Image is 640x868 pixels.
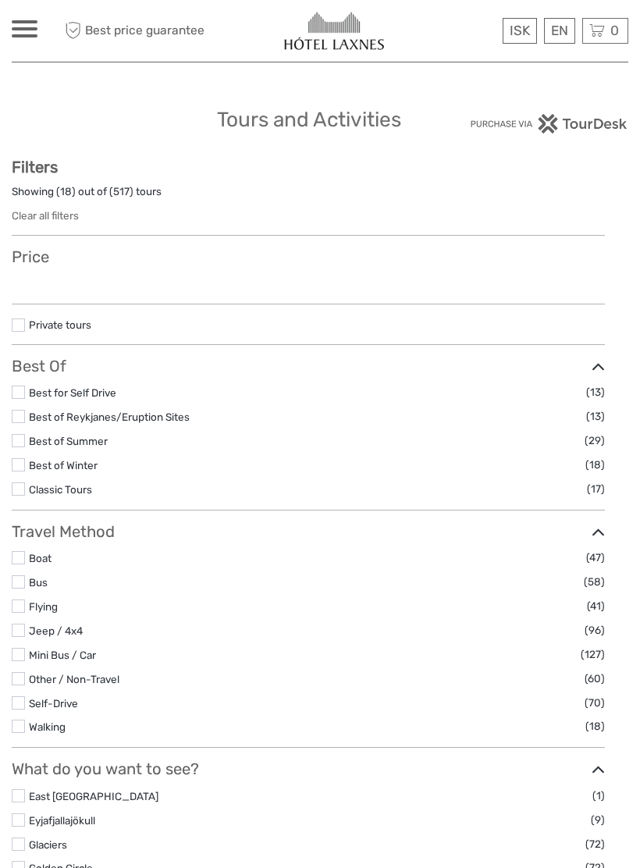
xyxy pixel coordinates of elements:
div: EN [544,18,575,44]
span: (9) [591,811,605,829]
span: (58) [584,573,605,591]
span: (47) [586,549,605,567]
span: (13) [586,407,605,425]
a: Private tours [29,318,91,331]
a: Boat [29,552,52,564]
a: Best for Self Drive [29,386,116,399]
span: (96) [585,621,605,639]
span: (70) [585,694,605,712]
img: PurchaseViaTourDesk.png [470,114,628,133]
a: Eyjafjallajökull [29,814,95,827]
span: (18) [585,456,605,474]
h3: What do you want to see? [12,759,605,778]
span: Best price guarantee [61,18,204,44]
a: Flying [29,600,58,613]
a: Bus [29,576,48,589]
h3: Price [12,247,605,266]
span: (60) [585,670,605,688]
a: Self-Drive [29,697,78,710]
a: Glaciers [29,838,67,851]
span: (1) [592,787,605,805]
label: 517 [113,184,130,199]
a: Other / Non-Travel [29,673,119,685]
a: Classic Tours [29,483,92,496]
a: Clear all filters [12,209,79,222]
span: ISK [510,23,530,38]
span: (29) [585,432,605,450]
a: Jeep / 4x4 [29,624,83,637]
span: (17) [587,480,605,498]
strong: Filters [12,158,58,176]
span: (127) [581,646,605,663]
h1: Tours and Activities [217,108,422,133]
div: Showing ( ) out of ( ) tours [12,184,605,208]
a: Mini Bus / Car [29,649,96,661]
span: (41) [587,597,605,615]
span: 0 [608,23,621,38]
span: (18) [585,717,605,735]
a: Walking [29,720,66,733]
a: East [GEOGRAPHIC_DATA] [29,790,158,802]
a: Best of Summer [29,435,108,447]
h3: Travel Method [12,522,605,541]
a: Best of Winter [29,459,98,471]
span: (72) [585,835,605,853]
a: Best of Reykjanes/Eruption Sites [29,411,190,423]
h3: Best Of [12,357,605,375]
img: 653-b5268f4b-db9b-4810-b113-e60007b829f7_logo_small.jpg [284,12,384,50]
span: (13) [586,383,605,401]
label: 18 [60,184,72,199]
